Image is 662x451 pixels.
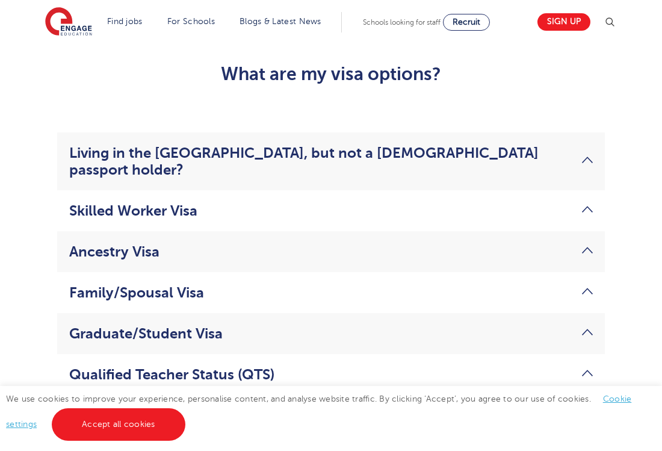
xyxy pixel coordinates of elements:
a: Ancestry Visa [69,243,593,260]
a: Graduate/Student Visa [69,325,593,342]
img: Engage Education [45,7,92,37]
a: Sign up [537,13,590,31]
a: Skilled Worker Visa [69,202,593,219]
a: Family/Spousal Visa [69,284,593,301]
h2: What are my visa options? [48,64,614,84]
a: Accept all cookies [52,408,185,441]
span: We use cookies to improve your experience, personalise content, and analyse website traffic. By c... [6,394,631,429]
a: Blogs & Latest News [240,17,321,26]
span: Recruit [453,17,480,26]
span: Schools looking for staff [363,18,441,26]
a: Recruit [443,14,490,31]
a: Qualified Teacher Status (QTS) [69,366,593,383]
a: Living in the [GEOGRAPHIC_DATA], but not a [DEMOGRAPHIC_DATA] passport holder? [69,145,593,178]
a: For Schools [167,17,215,26]
a: Find jobs [107,17,143,26]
